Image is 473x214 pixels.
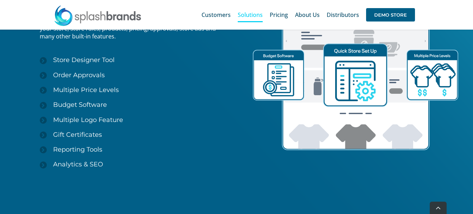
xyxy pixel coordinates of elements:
[40,53,224,67] a: Store Designer Tool
[270,12,288,18] span: Pricing
[270,4,288,26] a: Pricing
[238,12,263,18] span: Solutions
[40,127,224,142] a: Gift Certificates
[202,12,231,18] span: Customers
[202,4,415,26] nav: Main Menu Sticky
[40,142,224,157] a: Reporting Tools
[40,82,224,97] a: Multiple Price Levels
[202,4,231,26] a: Customers
[327,4,359,26] a: Distributors
[53,160,103,168] span: Analytics & SEO
[53,116,123,124] span: Multiple Logo Feature
[40,157,224,172] a: Analytics & SEO
[327,12,359,18] span: Distributors
[53,56,115,64] span: Store Designer Tool
[53,86,119,94] span: Multiple Price Levels
[54,5,142,26] img: SplashBrands.com Logo
[53,71,105,79] span: Order Approvals
[40,112,224,127] a: Multiple Logo Feature
[40,97,224,112] a: Budget Software
[366,4,415,26] a: DEMO STORE
[53,146,102,153] span: Reporting Tools
[53,131,102,139] span: Gift Certificates
[295,12,320,18] span: About Us
[366,8,415,22] span: DEMO STORE
[53,101,107,109] span: Budget Software
[40,68,224,82] a: Order Approvals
